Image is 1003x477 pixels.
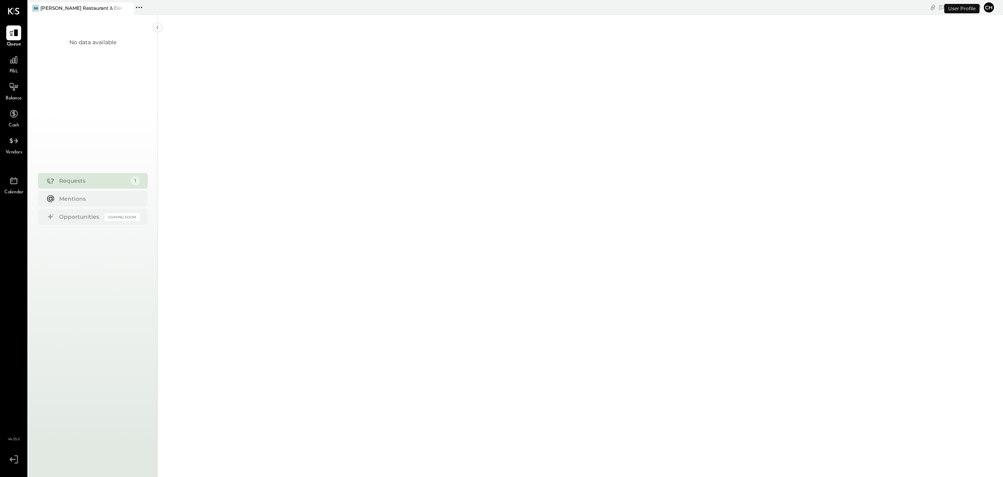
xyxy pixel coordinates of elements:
a: Cash [0,106,27,129]
div: Opportunities [59,213,101,221]
div: No data available [69,38,116,46]
a: Queue [0,25,27,48]
a: Calendar [0,173,27,196]
div: Coming Soon [105,213,140,221]
div: 1 [130,176,140,185]
div: copy link [929,3,937,11]
div: SR [32,5,39,12]
button: ch [983,1,995,14]
div: [DATE] [939,4,981,11]
span: Vendors [5,149,22,156]
div: Mentions [59,195,136,203]
a: Vendors [0,133,27,156]
div: [PERSON_NAME] Restaurant & Deli [40,5,122,11]
div: Requests [59,177,127,185]
div: User Profile [944,4,979,13]
span: Queue [7,41,21,48]
span: Calendar [4,189,23,196]
span: Balance [5,95,22,102]
a: P&L [0,52,27,75]
span: Cash [9,122,19,129]
a: Balance [0,79,27,102]
span: P&L [9,68,18,75]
